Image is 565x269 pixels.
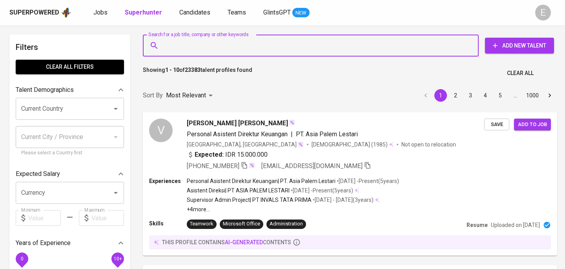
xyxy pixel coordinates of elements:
[449,89,462,102] button: Go to page 2
[22,62,118,72] span: Clear All filters
[228,9,246,16] span: Teams
[249,162,255,168] img: magic_wand.svg
[149,220,187,227] p: Skills
[290,187,353,194] p: • [DATE] - Present ( 5 years )
[312,196,374,204] p: • [DATE] - [DATE] ( 3 years )
[162,238,291,246] p: this profile contains contents
[16,41,124,53] h6: Filters
[434,89,447,102] button: page 1
[484,119,509,131] button: Save
[494,89,507,102] button: Go to page 5
[187,130,288,138] span: Personal Asistent Direktur Keuangan
[110,187,121,198] button: Open
[165,67,179,73] b: 1 - 10
[125,9,162,16] b: Superhunter
[16,235,124,251] div: Years of Experience
[166,88,215,103] div: Most Relevant
[195,150,224,159] b: Expected:
[16,85,74,95] p: Talent Demographics
[524,89,541,102] button: Go to page 1000
[21,149,118,157] p: Please select a Country first
[263,8,310,18] a: GlintsGPT NEW
[187,141,304,148] div: [GEOGRAPHIC_DATA], [GEOGRAPHIC_DATA]
[187,150,268,159] div: IDR 15.000.000
[185,67,200,73] b: 23383
[93,8,109,18] a: Jobs
[488,120,505,129] span: Save
[16,169,60,179] p: Expected Salary
[61,7,71,18] img: app logo
[187,196,312,204] p: Supervisor Admin Project | PT INVALS TATA PRIMA
[467,221,488,229] p: Resume
[187,187,290,194] p: Asistent Direksi | PT ASIA PALEM LESTARI
[312,141,394,148] div: (1985)
[179,9,210,16] span: Candidates
[16,166,124,182] div: Expected Salary
[504,66,537,81] button: Clear All
[292,9,310,17] span: NEW
[187,119,288,128] span: [PERSON_NAME] [PERSON_NAME]
[418,89,557,102] nav: pagination navigation
[166,91,206,100] p: Most Relevant
[401,141,456,148] p: Not open to relocation
[125,8,164,18] a: Superhunter
[289,119,295,126] img: magic_wand.svg
[16,82,124,98] div: Talent Demographics
[143,112,557,256] a: V[PERSON_NAME] [PERSON_NAME]Personal Asistent Direktur Keuangan|PT. Asia Palem Lestari[GEOGRAPHIC...
[20,256,23,262] span: 0
[312,141,371,148] span: [DEMOGRAPHIC_DATA]
[296,130,358,138] span: PT. Asia Palem Lestari
[16,60,124,74] button: Clear All filters
[187,162,239,170] span: [PHONE_NUMBER]
[223,220,260,228] div: Microsoft Office
[485,38,554,53] button: Add New Talent
[91,210,124,226] input: Value
[335,177,399,185] p: • [DATE] - Present ( 5 years )
[464,89,477,102] button: Go to page 3
[543,89,556,102] button: Go to next page
[225,239,263,245] span: AI-generated
[187,177,335,185] p: Personal Asistent Direktur Keuangan | PT. Asia Palem Lestari
[190,220,213,228] div: Teamwork
[514,119,551,131] button: Add to job
[179,8,212,18] a: Candidates
[149,119,173,142] div: V
[113,256,122,262] span: 10+
[149,177,187,185] p: Experiences
[491,41,548,51] span: Add New Talent
[143,66,252,81] p: Showing of talent profiles found
[270,220,303,228] div: Administration
[491,221,540,229] p: Uploaded on [DATE]
[187,205,399,213] p: +4 more ...
[143,91,163,100] p: Sort By
[518,120,547,129] span: Add to job
[261,162,363,170] span: [EMAIL_ADDRESS][DOMAIN_NAME]
[509,91,521,99] div: …
[9,7,71,18] a: Superpoweredapp logo
[110,103,121,114] button: Open
[535,5,551,20] div: E
[479,89,492,102] button: Go to page 4
[507,68,534,78] span: Clear All
[228,8,248,18] a: Teams
[297,141,304,148] img: magic_wand.svg
[93,9,108,16] span: Jobs
[16,238,71,248] p: Years of Experience
[291,130,293,139] span: |
[9,8,59,17] div: Superpowered
[28,210,61,226] input: Value
[263,9,291,16] span: GlintsGPT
